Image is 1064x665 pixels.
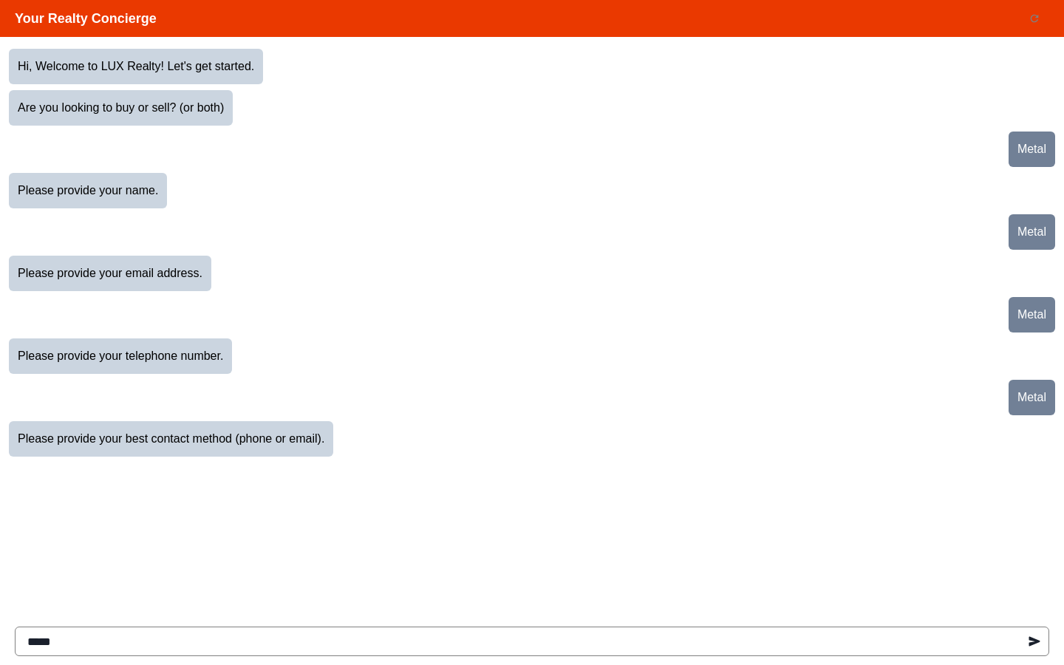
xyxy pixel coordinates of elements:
[1017,223,1046,241] p: Metal
[1020,4,1049,33] button: Reset
[18,99,224,117] p: Are you looking to buy or sell? (or both)
[1017,140,1046,158] p: Metal
[15,9,177,29] p: Your Realty Concierge
[18,58,254,75] p: Hi, Welcome to LUX Realty! Let's get started.
[1017,389,1046,406] p: Metal
[18,182,158,199] p: Please provide your name.
[18,265,202,282] p: Please provide your email address.
[1017,306,1046,324] p: Metal
[18,430,324,448] p: Please provide your best contact method (phone or email).
[18,347,223,365] p: Please provide your telephone number.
